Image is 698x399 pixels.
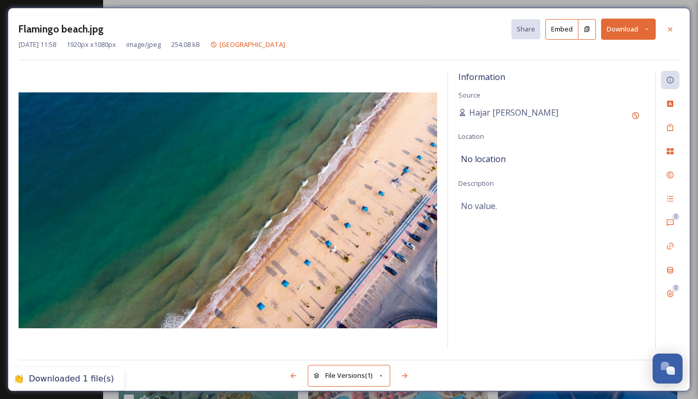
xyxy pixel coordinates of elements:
span: 254.08 kB [171,40,200,50]
div: 0 [672,284,679,292]
span: Description [458,179,494,188]
button: File Versions(1) [308,365,390,386]
span: image/jpeg [126,40,161,50]
img: 7EE8E781-C522-473C-8DEFAA9786900B7A.jpg [19,92,437,328]
span: Information [458,71,505,83]
div: Downloaded 1 file(s) [29,374,114,385]
span: 1920 px x 1080 px [67,40,116,50]
button: Download [601,19,656,40]
div: 0 [672,213,679,220]
button: Embed [545,19,578,40]
span: Location [458,132,484,141]
span: No location [461,153,506,165]
h3: Flamingo beach.jpg [19,22,104,37]
span: No value. [461,200,497,212]
button: Share [511,19,540,39]
span: [GEOGRAPHIC_DATA] [220,40,285,49]
div: 👏 [13,374,24,385]
button: Open Chat [653,354,683,384]
span: [DATE] 11:58 [19,40,56,50]
span: Source [458,90,480,100]
span: Hajar [PERSON_NAME] [469,106,558,119]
